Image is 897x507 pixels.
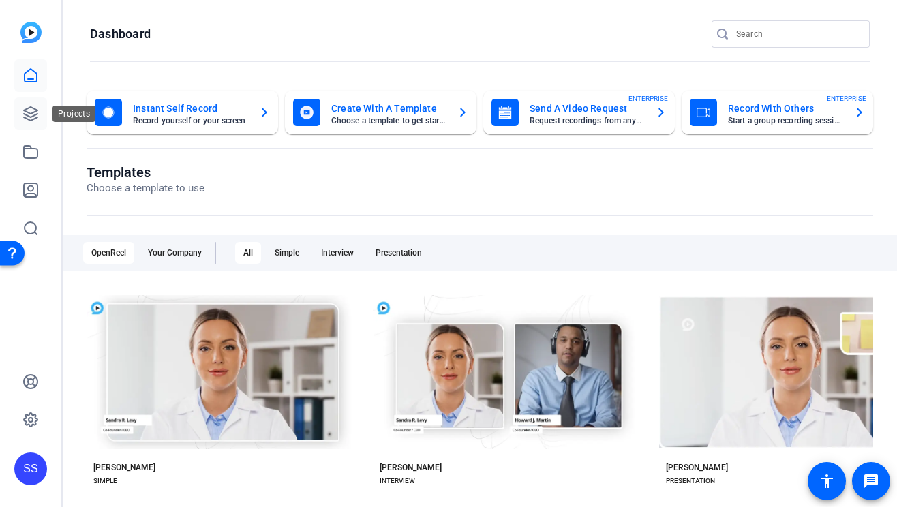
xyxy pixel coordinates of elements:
div: SIMPLE [93,476,117,487]
div: Presentation [367,242,430,264]
mat-card-subtitle: Record yourself or your screen [133,117,248,125]
button: Record With OthersStart a group recording sessionENTERPRISE [682,91,873,134]
mat-card-title: Instant Self Record [133,100,248,117]
div: [PERSON_NAME] [380,462,442,473]
div: OpenReel [83,242,134,264]
div: SS [14,452,47,485]
div: [PERSON_NAME] [666,462,728,473]
span: ENTERPRISE [628,93,668,104]
div: Projects [52,106,95,122]
mat-card-title: Send A Video Request [530,100,645,117]
mat-icon: accessibility [819,473,835,489]
h1: Dashboard [90,26,151,42]
button: Instant Self RecordRecord yourself or your screen [87,91,278,134]
button: Send A Video RequestRequest recordings from anyone, anywhereENTERPRISE [483,91,675,134]
div: Interview [313,242,362,264]
div: Your Company [140,242,210,264]
span: ENTERPRISE [827,93,866,104]
div: PRESENTATION [666,476,715,487]
mat-card-subtitle: Start a group recording session [728,117,843,125]
mat-card-subtitle: Choose a template to get started [331,117,446,125]
h1: Templates [87,164,204,181]
mat-card-subtitle: Request recordings from anyone, anywhere [530,117,645,125]
div: INTERVIEW [380,476,415,487]
mat-card-title: Create With A Template [331,100,446,117]
div: All [235,242,261,264]
div: Simple [267,242,307,264]
p: Choose a template to use [87,181,204,196]
mat-card-title: Record With Others [728,100,843,117]
mat-icon: message [863,473,879,489]
input: Search [736,26,859,42]
div: [PERSON_NAME] [93,462,155,473]
button: Create With A TemplateChoose a template to get started [285,91,476,134]
img: blue-gradient.svg [20,22,42,43]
